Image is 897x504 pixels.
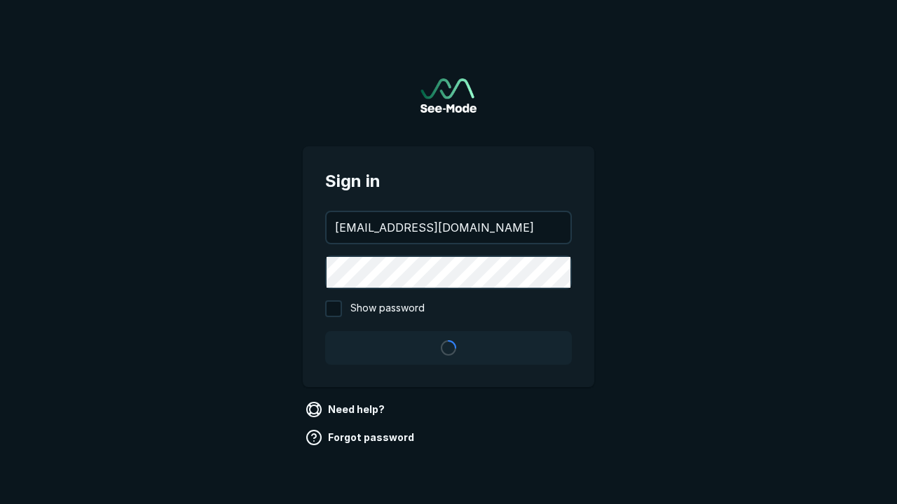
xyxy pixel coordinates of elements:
span: Show password [350,300,425,317]
img: See-Mode Logo [420,78,477,113]
span: Sign in [325,169,572,194]
input: your@email.com [327,212,570,243]
a: Need help? [303,398,390,421]
a: Forgot password [303,426,420,449]
a: Go to sign in [420,78,477,113]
